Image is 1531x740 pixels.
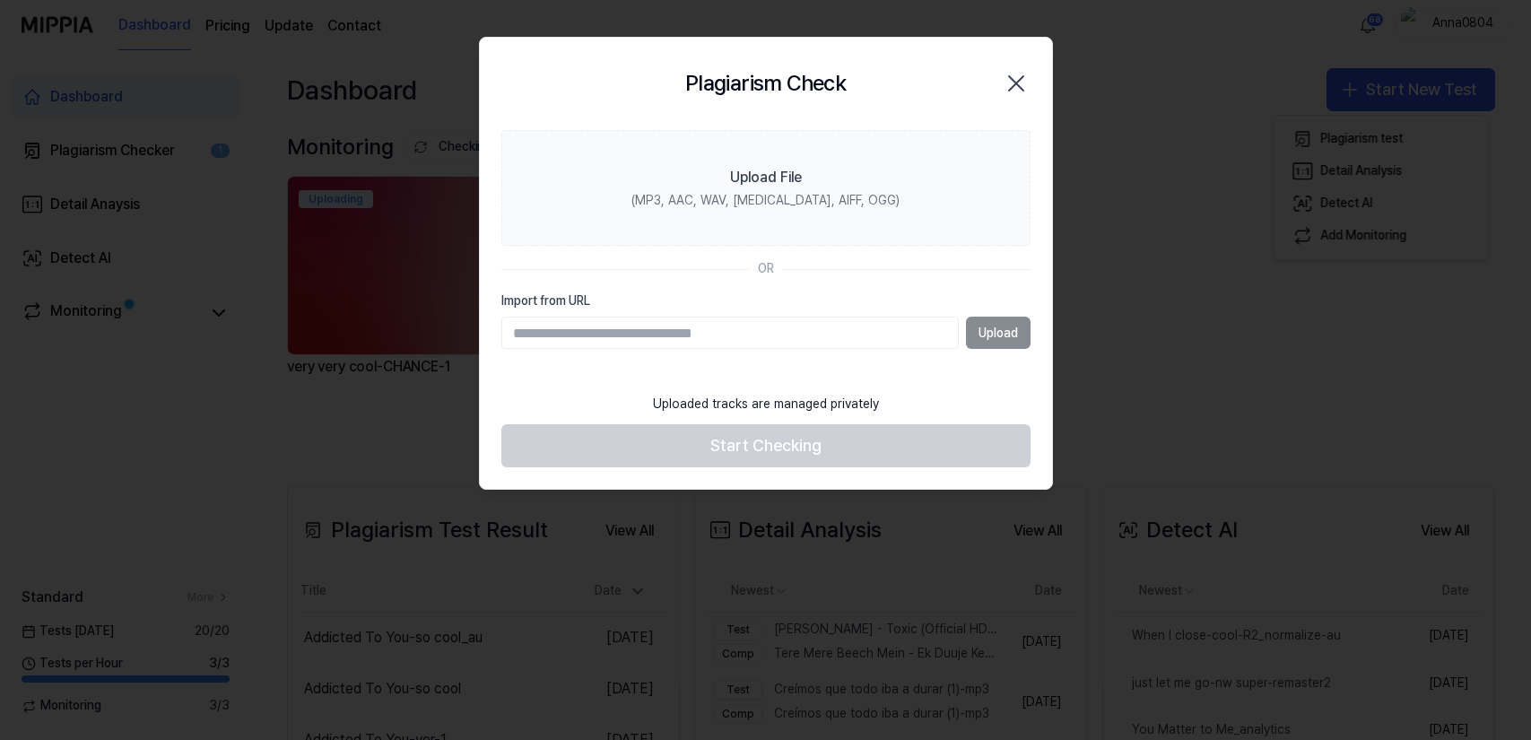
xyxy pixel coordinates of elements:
[758,260,774,278] div: OR
[730,167,802,188] div: Upload File
[642,385,890,424] div: Uploaded tracks are managed privately
[685,66,846,100] h2: Plagiarism Check
[501,292,1031,310] label: Import from URL
[631,192,900,210] div: (MP3, AAC, WAV, [MEDICAL_DATA], AIFF, OGG)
